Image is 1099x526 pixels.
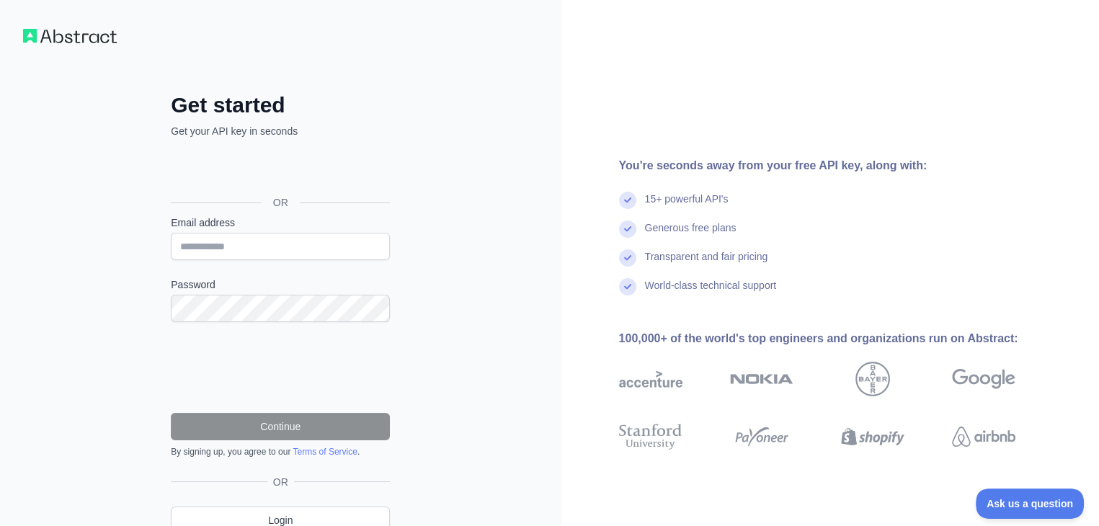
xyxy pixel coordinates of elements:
img: nokia [730,362,793,396]
iframe: reCAPTCHA [171,339,390,396]
h2: Get started [171,92,390,118]
button: Continue [171,413,390,440]
img: payoneer [730,421,793,453]
div: 15+ powerful API's [645,192,729,220]
img: check mark [619,192,636,209]
img: accenture [619,362,682,396]
div: You're seconds away from your free API key, along with: [619,157,1062,174]
div: By signing up, you agree to our . [171,446,390,458]
img: Workflow [23,29,117,43]
img: check mark [619,278,636,295]
div: Transparent and fair pricing [645,249,768,278]
label: Email address [171,215,390,230]
iframe: Toggle Customer Support [976,489,1085,519]
span: OR [262,195,300,210]
img: check mark [619,249,636,267]
img: check mark [619,220,636,238]
a: Terms of Service [293,447,357,457]
p: Get your API key in seconds [171,124,390,138]
span: OR [267,475,294,489]
img: airbnb [952,421,1015,453]
label: Password [171,277,390,292]
img: bayer [855,362,890,396]
div: Generous free plans [645,220,737,249]
iframe: Sign in with Google Button [164,154,394,186]
div: World-class technical support [645,278,777,307]
img: shopify [841,421,904,453]
div: 100,000+ of the world's top engineers and organizations run on Abstract: [619,330,1062,347]
img: google [952,362,1015,396]
img: stanford university [619,421,682,453]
